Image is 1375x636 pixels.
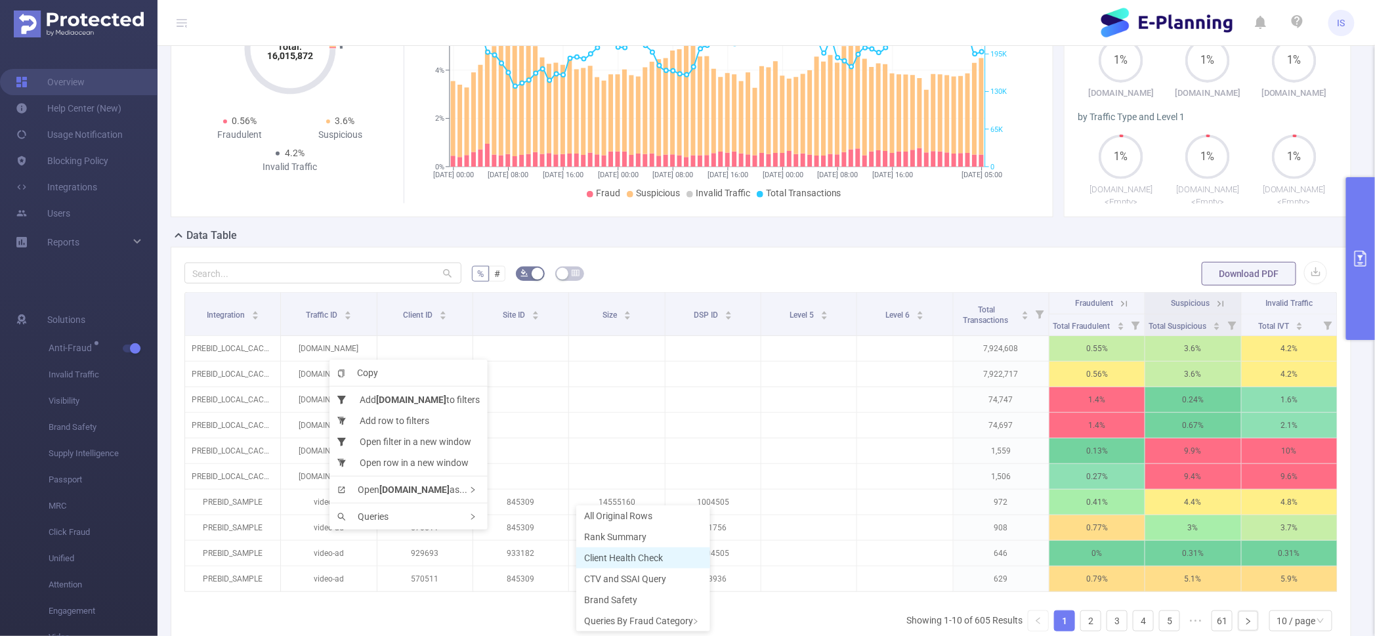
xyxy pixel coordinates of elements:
[16,69,85,95] a: Overview
[1296,320,1303,328] div: Sort
[821,314,828,318] i: icon: caret-down
[962,171,1002,179] tspan: [DATE] 05:00
[1164,183,1251,196] p: [DOMAIN_NAME]
[1080,610,1101,631] li: 2
[185,490,280,515] p: PREBID_SAMPLE
[281,464,376,489] p: [DOMAIN_NAME]
[1212,611,1232,631] a: 61
[329,431,488,452] li: Open filter in a new window
[569,490,664,515] p: 14555160
[572,269,580,277] i: icon: table
[1185,610,1206,631] span: •••
[990,125,1003,134] tspan: 65K
[1049,438,1145,463] p: 0.13%
[598,171,639,179] tspan: [DATE] 00:00
[329,410,488,431] li: Add row to filters
[1244,618,1252,625] i: icon: right
[1105,197,1137,207] span: <Empty>
[725,314,732,318] i: icon: caret-down
[1277,611,1316,631] div: 10 / page
[821,309,828,313] i: icon: caret-up
[1238,610,1259,631] li: Next Page
[281,336,376,361] p: [DOMAIN_NAME]
[306,310,339,320] span: Traffic ID
[377,566,473,591] p: 570511
[1242,566,1337,591] p: 5.9%
[990,50,1007,58] tspan: 195K
[16,121,123,148] a: Usage Notification
[473,515,568,540] p: 845309
[1242,336,1337,361] p: 4.2%
[1242,413,1337,438] p: 2.1%
[49,572,158,598] span: Attention
[329,389,488,410] li: Add to filters
[281,413,376,438] p: [DOMAIN_NAME]
[624,309,631,313] i: icon: caret-up
[820,309,828,317] div: Sort
[185,413,280,438] p: PREBID_LOCAL_CACHE
[1107,611,1127,631] a: 3
[49,414,158,440] span: Brand Safety
[290,128,391,142] div: Suspicious
[433,171,474,179] tspan: [DATE] 00:00
[207,310,247,320] span: Integration
[1258,322,1291,331] span: Total IVT
[1242,541,1337,566] p: 0.31%
[708,171,748,179] tspan: [DATE] 16:00
[584,532,646,542] span: Rank Summary
[532,309,539,317] div: Sort
[1185,55,1230,66] span: 1%
[329,452,488,473] li: Open row in a new window
[954,541,1049,566] p: 646
[1185,152,1230,162] span: 1%
[278,41,303,52] tspan: Total:
[337,513,352,521] i: icon: search
[1133,611,1153,631] a: 4
[1149,322,1209,331] span: Total Suspicious
[1145,464,1240,489] p: 9.4%
[185,541,280,566] p: PREBID_SAMPLE
[1145,566,1240,591] p: 5.1%
[1021,314,1028,318] i: icon: caret-down
[1076,299,1114,308] span: Fraudulent
[1054,610,1075,631] li: 1
[477,268,484,279] span: %
[1191,197,1224,207] span: <Empty>
[766,188,841,198] span: Total Transactions
[344,309,351,313] i: icon: caret-up
[337,484,467,495] span: Open as...
[584,553,663,563] span: Client Health Check
[1202,262,1296,286] button: Download PDF
[990,163,994,171] tspan: 0
[49,545,158,572] span: Unified
[1145,413,1240,438] p: 0.67%
[906,610,1023,631] li: Showing 1-10 of 605 Results
[439,309,447,317] div: Sort
[954,566,1049,591] p: 629
[963,305,1010,325] span: Total Transactions
[1278,197,1311,207] span: <Empty>
[1251,87,1338,100] p: [DOMAIN_NAME]
[1078,110,1338,124] div: by Traffic Type and Level 1
[1145,387,1240,412] p: 0.24%
[281,515,376,540] p: video-ad
[1021,309,1028,313] i: icon: caret-up
[1126,314,1145,335] i: Filter menu
[1099,152,1143,162] span: 1%
[1133,610,1154,631] li: 4
[185,566,280,591] p: PREBID_SAMPLE
[335,116,355,126] span: 3.6%
[473,566,568,591] p: 845309
[1242,387,1337,412] p: 1.6%
[990,88,1007,96] tspan: 130K
[337,368,378,378] span: Copy
[652,171,693,179] tspan: [DATE] 08:00
[439,309,446,313] i: icon: caret-up
[1214,320,1221,324] i: icon: caret-up
[886,310,912,320] span: Level 6
[543,171,583,179] tspan: [DATE] 16:00
[520,269,528,277] i: icon: bg-colors
[1319,314,1337,335] i: Filter menu
[1145,362,1240,387] p: 3.6%
[49,519,158,545] span: Click Fraud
